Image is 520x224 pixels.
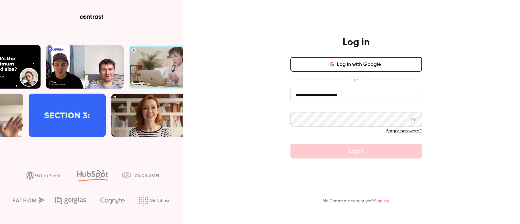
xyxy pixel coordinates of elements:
p: No Contrast account yet? [323,198,389,204]
img: decagon [122,172,159,178]
a: Sign up [374,199,389,203]
a: Forgot password? [386,129,422,133]
span: or [351,76,361,83]
button: Log in with Google [290,57,422,72]
h4: Log in [343,36,370,48]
